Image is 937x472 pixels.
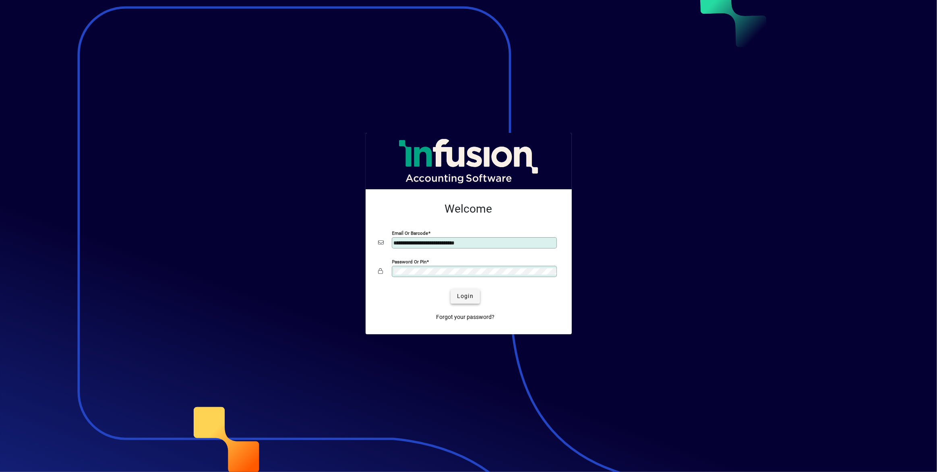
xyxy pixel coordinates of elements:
[436,313,494,321] span: Forgot your password?
[451,289,480,304] button: Login
[457,292,474,300] span: Login
[433,310,498,325] a: Forgot your password?
[392,230,428,236] mat-label: Email or Barcode
[392,259,427,264] mat-label: Password or Pin
[379,202,559,216] h2: Welcome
